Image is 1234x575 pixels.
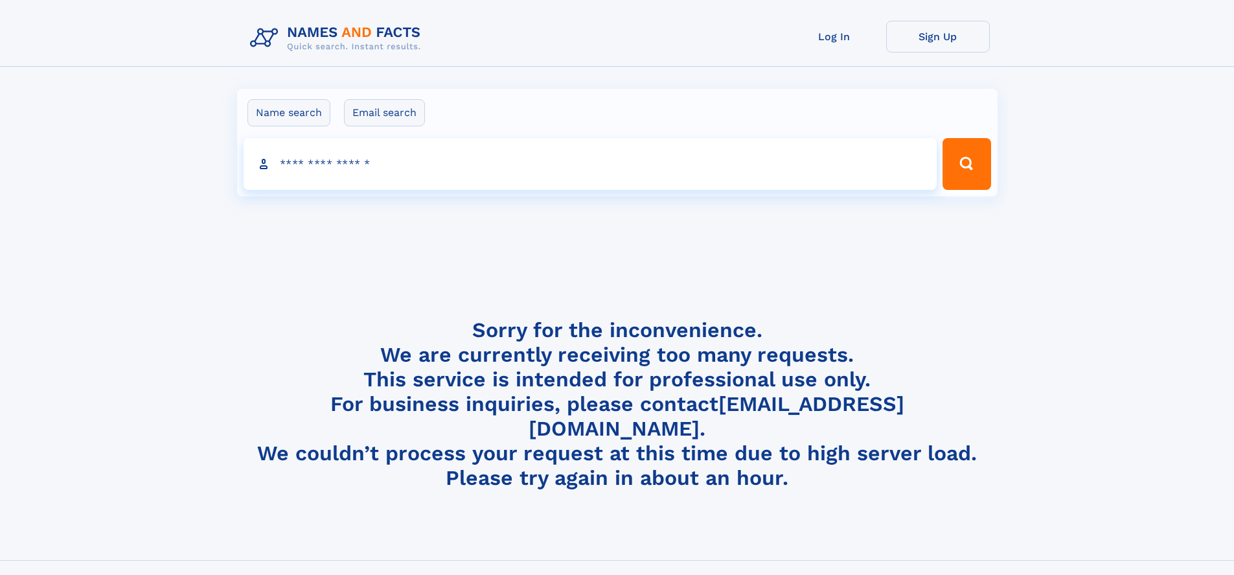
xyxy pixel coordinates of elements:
[247,99,330,126] label: Name search
[783,21,886,53] a: Log In
[344,99,425,126] label: Email search
[886,21,990,53] a: Sign Up
[529,392,904,441] a: [EMAIL_ADDRESS][DOMAIN_NAME]
[245,318,990,491] h4: Sorry for the inconvenience. We are currently receiving too many requests. This service is intend...
[943,138,990,190] button: Search Button
[244,138,937,190] input: search input
[245,21,431,56] img: Logo Names and Facts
